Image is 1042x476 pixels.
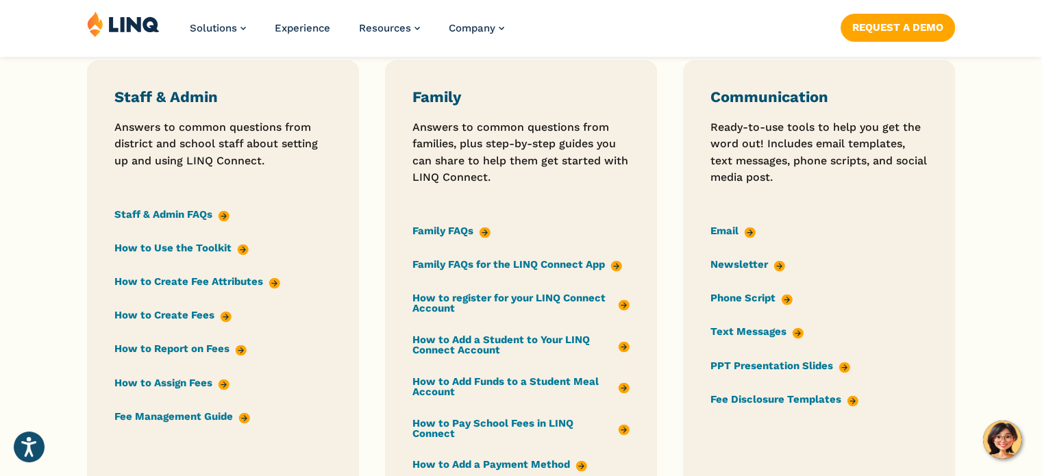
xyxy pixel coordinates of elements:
[983,421,1021,459] button: Hello, have a question? Let’s chat.
[841,11,955,41] nav: Button Navigation
[710,223,756,238] a: Email
[190,11,504,56] nav: Primary Navigation
[412,458,587,473] a: How to Add a Payment Method
[710,257,785,272] a: Newsletter
[710,88,928,107] h3: Communication
[412,119,630,186] p: Answers to common questions from families, plus step-by-step guides you can share to help them ge...
[114,375,230,390] a: How to Assign Fees
[710,358,850,373] a: PPT Presentation Slides
[114,88,332,107] h3: Staff & Admin
[710,392,858,407] a: Fee Disclosure Templates
[710,291,793,306] a: Phone Script
[359,22,411,34] span: Resources
[449,22,495,34] span: Company
[412,334,630,357] a: How to Add a Student to Your LINQ Connect Account
[114,207,230,222] a: Staff & Admin FAQs
[359,22,420,34] a: Resources
[710,325,804,340] a: Text Messages
[275,22,330,34] a: Experience
[114,274,280,289] a: How to Create Fee Attributes
[841,14,955,41] a: Request a Demo
[412,375,630,399] a: How to Add Funds to a Student Meal Account
[412,223,491,238] a: Family FAQs
[449,22,504,34] a: Company
[114,342,247,357] a: How to Report on Fees
[412,292,630,315] a: How to register for your LINQ Connect Account
[190,22,246,34] a: Solutions
[710,119,928,186] p: Ready-to-use tools to help you get the word out! Includes email templates, text messages, phone s...
[114,240,249,255] a: How to Use the Toolkit
[114,409,250,424] a: Fee Management Guide
[412,257,622,272] a: Family FAQs for the LINQ Connect App
[412,417,630,440] a: How to Pay School Fees in LINQ Connect
[114,119,332,169] p: Answers to common questions from district and school staff about setting up and using LINQ Connect.
[87,11,160,37] img: LINQ | K‑12 Software
[412,88,630,107] h3: Family
[190,22,237,34] span: Solutions
[114,308,232,323] a: How to Create Fees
